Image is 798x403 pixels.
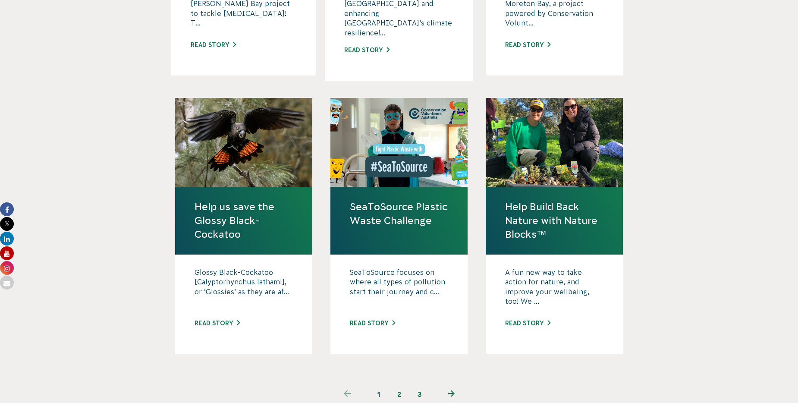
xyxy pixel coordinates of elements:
a: Help Build Back Nature with Nature Blocks™ [505,200,603,242]
a: Read story [195,320,240,327]
a: SeaToSource Plastic Waste Challenge [350,200,448,227]
a: Read story [344,47,390,54]
a: Help us save the Glossy Black-Cockatoo [195,200,293,242]
a: Read story [505,320,550,327]
p: SeaToSource focuses on where all types of pollution start their journey and c... [350,268,448,311]
a: Read story [191,41,236,48]
a: Read story [505,41,550,48]
p: Glossy Black-Cockatoo [Calyptorhynchus lathami], or ‘Glossies’ as they are af... [195,268,293,311]
a: Read story [350,320,395,327]
p: A fun new way to take action for nature, and improve your wellbeing, too! We ... [505,268,603,311]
